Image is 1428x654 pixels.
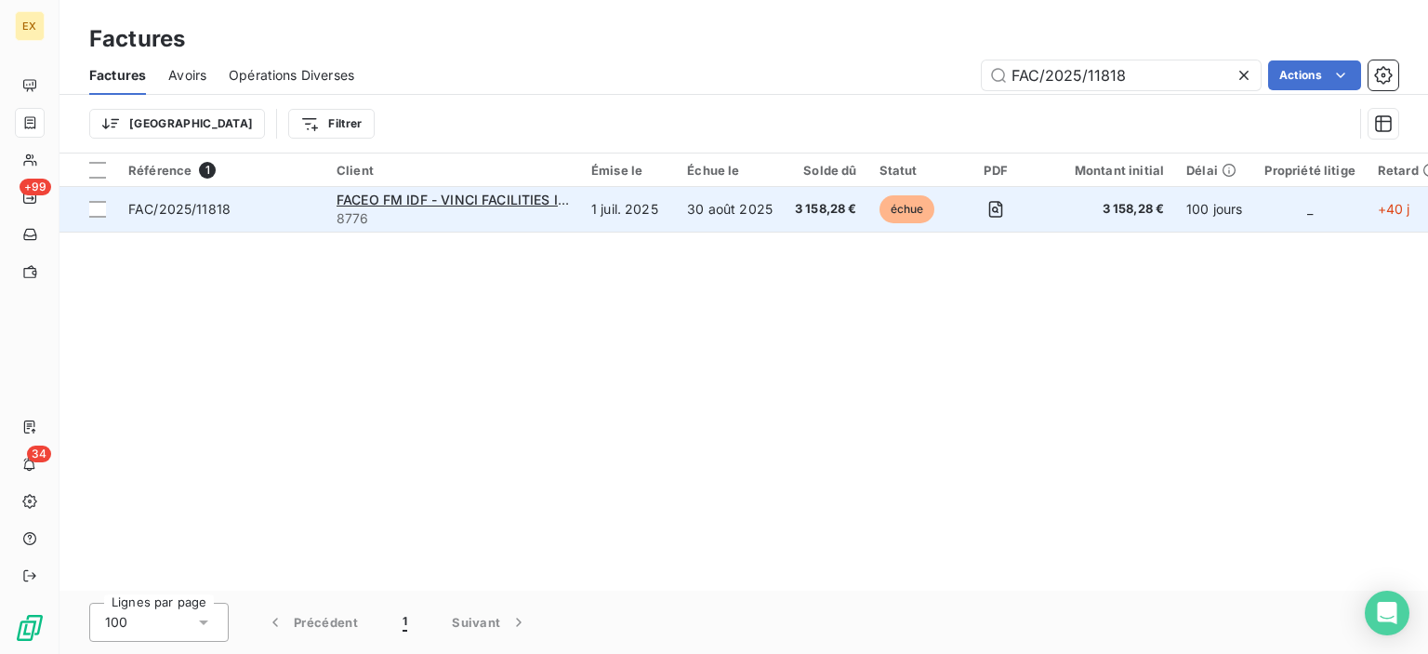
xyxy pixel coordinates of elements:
div: Client [337,163,569,178]
button: Suivant [430,603,550,642]
span: +40 j [1378,201,1410,217]
span: 3 158,28 € [795,200,857,219]
div: PDF [961,163,1029,178]
input: Rechercher [982,60,1261,90]
h3: Factures [89,22,185,56]
span: 1 [403,613,407,632]
button: Actions [1268,60,1361,90]
td: 100 jours [1175,187,1253,232]
span: Référence [128,163,192,178]
td: 30 août 2025 [676,187,784,232]
div: Open Intercom Messenger [1365,591,1409,635]
span: 1 [199,162,216,179]
button: Précédent [244,603,380,642]
td: 1 juil. 2025 [580,187,676,232]
span: échue [879,195,935,223]
span: 34 [27,446,51,462]
span: Avoirs [168,66,206,85]
div: EX [15,11,45,41]
button: 1 [380,603,430,642]
div: Montant initial [1052,163,1164,178]
span: FAC/2025/11818 [128,201,231,217]
span: _ [1307,201,1313,217]
div: Solde dû [795,163,857,178]
span: 8776 [337,209,569,228]
span: 3 158,28 € [1052,200,1164,219]
span: Opérations Diverses [229,66,354,85]
button: Filtrer [288,109,374,139]
div: Propriété litige [1264,163,1355,178]
img: Logo LeanPay [15,613,45,643]
span: 100 [105,613,127,632]
span: Factures [89,66,146,85]
div: Échue le [687,163,773,178]
span: +99 [20,179,51,195]
div: Émise le [591,163,665,178]
div: Délai [1186,163,1242,178]
span: FACEO FM IDF - VINCI FACILITIES ITS [337,192,575,207]
div: Statut [879,163,940,178]
button: [GEOGRAPHIC_DATA] [89,109,265,139]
